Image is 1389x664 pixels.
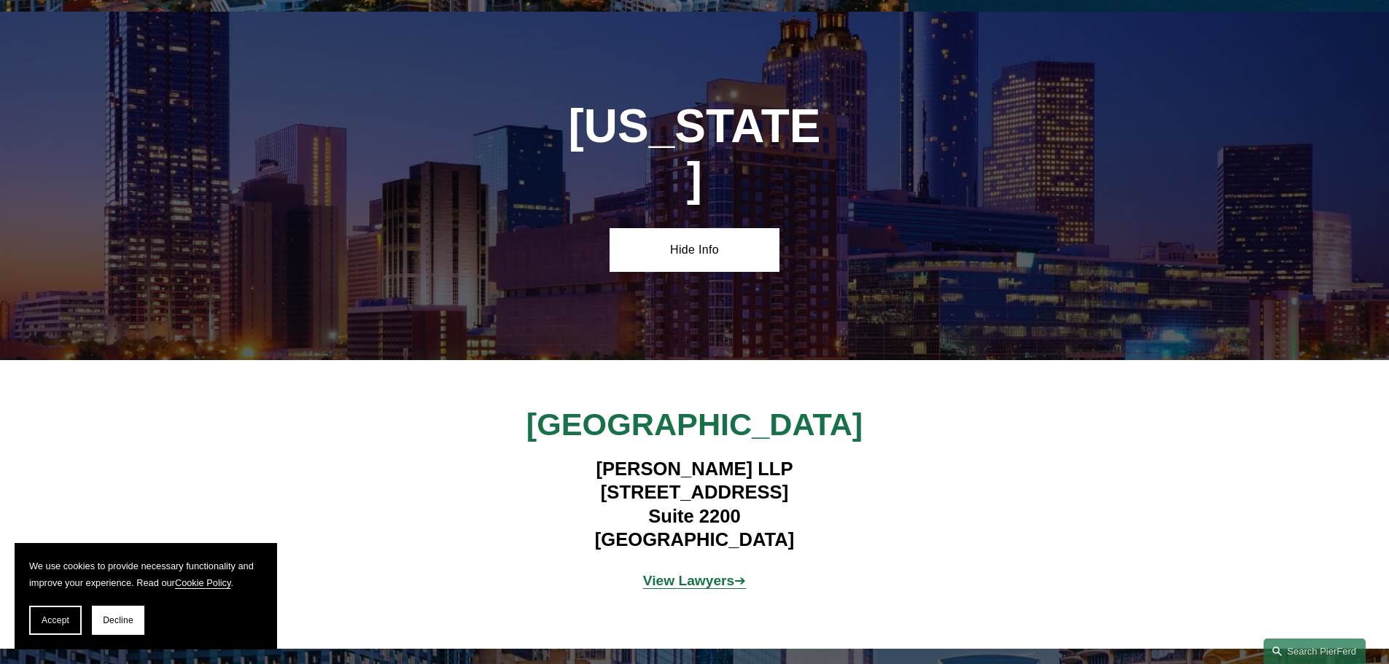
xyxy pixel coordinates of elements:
a: Cookie Policy [175,577,231,588]
a: Hide Info [610,228,779,272]
a: Search this site [1264,638,1366,664]
span: [GEOGRAPHIC_DATA] [526,407,863,442]
h1: [US_STATE] [567,100,822,206]
span: Decline [103,615,133,625]
strong: View Lawyers [643,573,735,588]
button: Decline [92,606,144,635]
p: We use cookies to provide necessary functionality and improve your experience. Read our . [29,558,262,591]
a: View Lawyers➔ [643,573,747,588]
span: ➔ [643,573,747,588]
section: Cookie banner [15,543,277,649]
button: Accept [29,606,82,635]
span: Accept [42,615,69,625]
h4: [PERSON_NAME] LLP [STREET_ADDRESS] Suite 2200 [GEOGRAPHIC_DATA] [482,457,907,552]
